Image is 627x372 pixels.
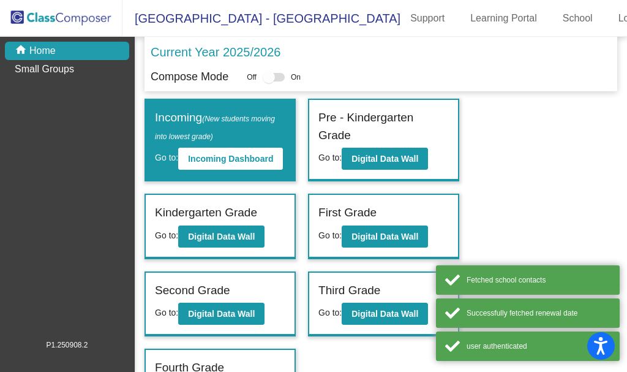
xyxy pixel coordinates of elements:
[178,148,283,170] button: Incoming Dashboard
[247,72,257,83] span: Off
[122,9,400,28] span: [GEOGRAPHIC_DATA] - [GEOGRAPHIC_DATA]
[155,115,275,141] span: (New students moving into lowest grade)
[351,309,418,319] b: Digital Data Wall
[467,275,610,286] div: Fetched school contacts
[400,9,454,28] a: Support
[155,282,230,300] label: Second Grade
[342,226,428,248] button: Digital Data Wall
[318,109,449,144] label: Pre - Kindergarten Grade
[318,282,380,300] label: Third Grade
[178,303,265,325] button: Digital Data Wall
[188,232,255,241] b: Digital Data Wall
[151,69,228,85] p: Compose Mode
[15,44,29,58] mat-icon: home
[155,308,178,317] span: Go to:
[318,308,342,317] span: Go to:
[553,9,603,28] a: School
[342,303,428,325] button: Digital Data Wall
[29,44,56,58] p: Home
[188,309,255,319] b: Digital Data Wall
[467,308,610,319] div: Successfully fetched renewal date
[318,204,377,222] label: First Grade
[318,230,342,240] span: Go to:
[467,341,610,352] div: user authenticated
[155,109,285,144] label: Incoming
[155,204,257,222] label: Kindergarten Grade
[155,153,178,162] span: Go to:
[188,154,273,164] b: Incoming Dashboard
[291,72,301,83] span: On
[351,154,418,164] b: Digital Data Wall
[342,148,428,170] button: Digital Data Wall
[155,230,178,240] span: Go to:
[151,43,280,61] p: Current Year 2025/2026
[351,232,418,241] b: Digital Data Wall
[15,62,74,77] p: Small Groups
[318,153,342,162] span: Go to:
[460,9,547,28] a: Learning Portal
[178,226,265,248] button: Digital Data Wall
